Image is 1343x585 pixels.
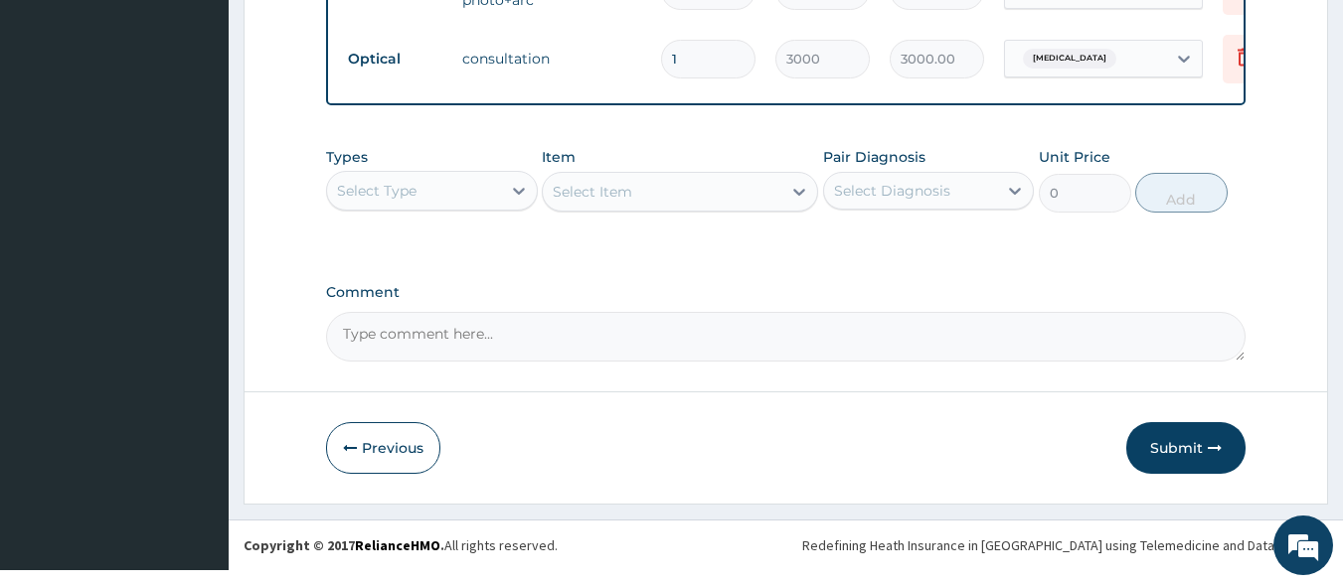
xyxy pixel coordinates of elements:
td: Optical [338,41,452,77]
label: Item [542,147,576,167]
span: We're online! [115,170,274,370]
button: Add [1135,173,1228,213]
img: d_794563401_company_1708531726252_794563401 [37,99,81,149]
button: Submit [1126,422,1246,474]
span: [MEDICAL_DATA] [1023,49,1116,69]
button: Previous [326,422,440,474]
td: consultation [452,39,651,78]
textarea: Type your message and hit 'Enter' [10,381,379,451]
div: Minimize live chat window [326,10,374,58]
div: Select Diagnosis [834,181,950,201]
a: RelianceHMO [355,536,440,554]
strong: Copyright © 2017 . [244,536,444,554]
footer: All rights reserved. [229,519,1343,570]
label: Types [326,149,368,166]
label: Unit Price [1039,147,1110,167]
div: Chat with us now [103,111,334,137]
label: Pair Diagnosis [823,147,925,167]
div: Select Type [337,181,417,201]
label: Comment [326,284,1247,301]
div: Redefining Heath Insurance in [GEOGRAPHIC_DATA] using Telemedicine and Data Science! [802,535,1328,555]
